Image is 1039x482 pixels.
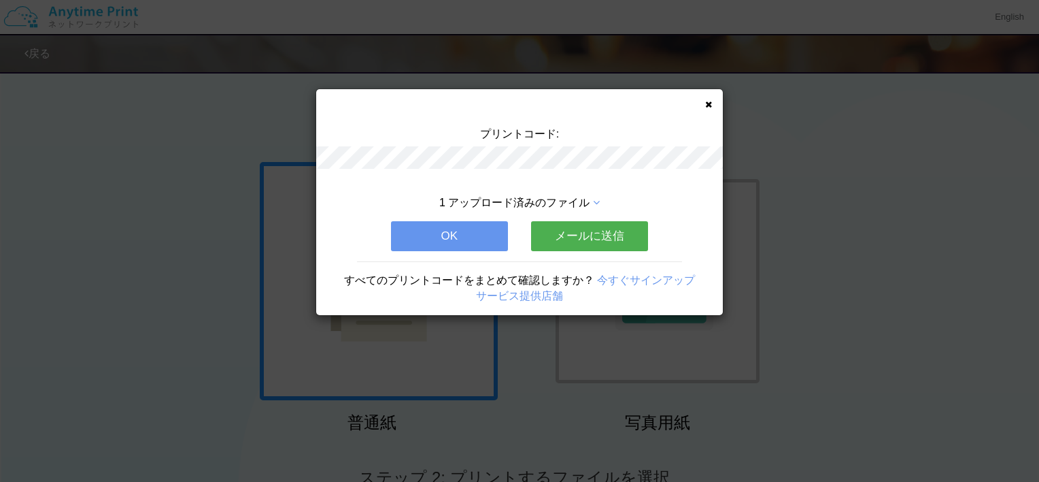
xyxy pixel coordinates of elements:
a: 今すぐサインアップ [597,274,695,286]
a: サービス提供店舗 [476,290,563,302]
button: メールに送信 [531,221,648,251]
span: 1 アップロード済みのファイル [439,197,590,208]
span: プリントコード: [480,128,559,140]
button: OK [391,221,508,251]
span: すべてのプリントコードをまとめて確認しますか？ [344,274,594,286]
